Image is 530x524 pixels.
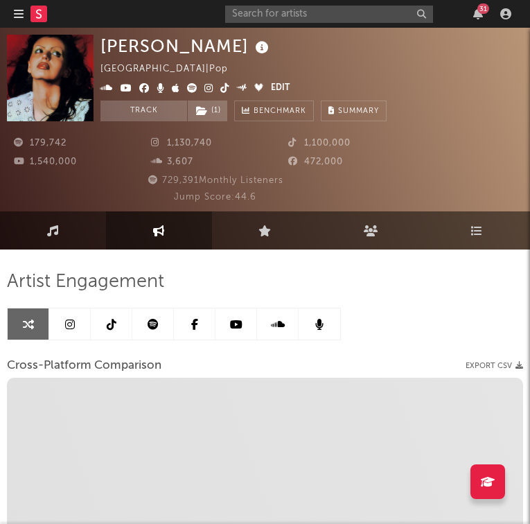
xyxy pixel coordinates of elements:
div: 31 [477,3,489,14]
span: 472,000 [288,157,343,166]
span: Benchmark [254,103,306,120]
span: 1,540,000 [14,157,77,166]
button: 31 [473,8,483,19]
button: Export CSV [466,362,523,370]
span: 3,607 [151,157,193,166]
span: Jump Score: 44.6 [174,193,256,202]
span: 729,391 Monthly Listeners [146,176,283,185]
button: Summary [321,101,387,121]
button: (1) [188,101,227,121]
span: Artist Engagement [7,274,164,290]
span: 1,100,000 [288,139,351,148]
span: Cross-Platform Comparison [7,358,161,374]
a: Benchmark [234,101,314,121]
div: [GEOGRAPHIC_DATA] | Pop [100,61,244,78]
span: ( 1 ) [187,101,228,121]
span: Summary [338,107,379,115]
button: Track [100,101,187,121]
span: 179,742 [14,139,67,148]
button: Edit [271,80,290,97]
span: 1,130,740 [151,139,212,148]
div: [PERSON_NAME] [100,35,272,58]
input: Search for artists [225,6,433,23]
